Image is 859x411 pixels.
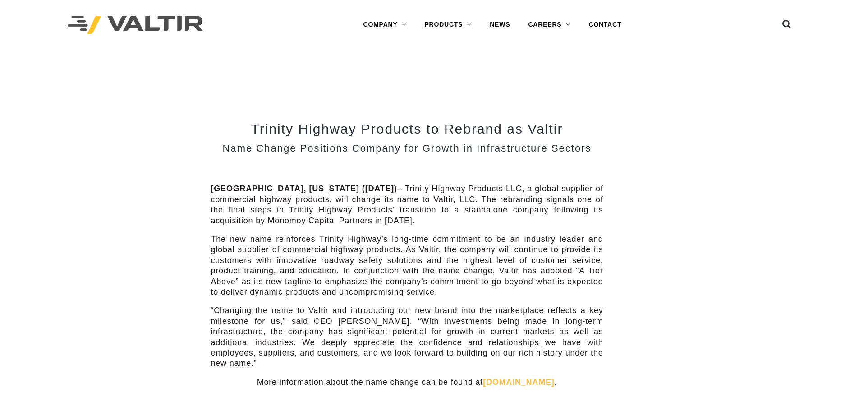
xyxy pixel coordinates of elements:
a: CONTACT [579,16,630,34]
h3: Name Change Positions Company for Growth in Infrastructure Sectors [211,143,603,154]
img: Valtir [68,16,203,34]
p: “Changing the name to Valtir and introducing our new brand into the marketplace reflects a key mi... [211,305,603,369]
p: The new name reinforces Trinity Highway’s long-time commitment to be an industry leader and globa... [211,234,603,297]
a: PRODUCTS [415,16,481,34]
h2: Trinity Highway Products to Rebrand as Valtir [211,121,603,136]
p: – Trinity Highway Products LLC, a global supplier of commercial highway products, will change its... [211,184,603,226]
strong: [GEOGRAPHIC_DATA], [US_STATE] ([DATE]) [211,184,397,193]
a: NEWS [481,16,519,34]
a: [DOMAIN_NAME] [483,378,554,387]
a: CAREERS [519,16,579,34]
p: More information about the name change can be found at . [211,377,603,388]
a: COMPANY [354,16,415,34]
